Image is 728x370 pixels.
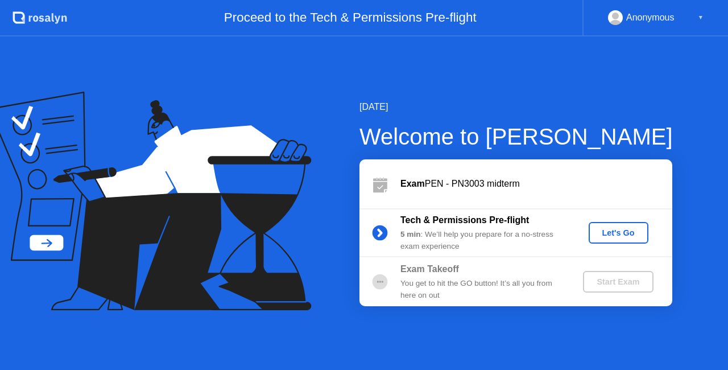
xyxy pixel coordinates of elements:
button: Let's Go [589,222,648,244]
b: Tech & Permissions Pre-flight [400,215,529,225]
button: Start Exam [583,271,653,293]
b: 5 min [400,230,421,239]
div: Let's Go [593,228,644,237]
div: Welcome to [PERSON_NAME] [359,120,673,154]
div: You get to hit the GO button! It’s all you from here on out [400,278,564,301]
div: Anonymous [626,10,675,25]
div: [DATE] [359,100,673,114]
b: Exam Takeoff [400,264,459,274]
div: : We’ll help you prepare for a no-stress exam experience [400,229,564,252]
div: PEN - PN3003 midterm [400,177,672,191]
b: Exam [400,179,425,188]
div: Start Exam [588,277,648,286]
div: ▼ [698,10,704,25]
